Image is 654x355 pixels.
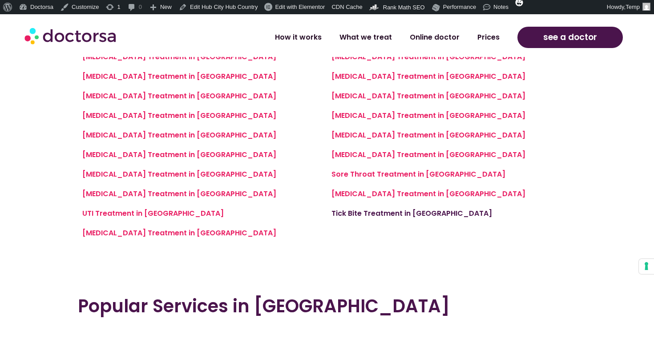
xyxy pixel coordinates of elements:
a: [MEDICAL_DATA] Treatment in [GEOGRAPHIC_DATA] [82,91,276,101]
a: Sore Throat Treatment in [GEOGRAPHIC_DATA] [331,169,505,179]
a: [MEDICAL_DATA] Treatment in [GEOGRAPHIC_DATA] [331,189,525,199]
nav: Menu [173,27,509,48]
a: [MEDICAL_DATA] Treatment in [GEOGRAPHIC_DATA] [82,169,276,179]
a: Tick Bite Treatment in [GEOGRAPHIC_DATA] [331,208,492,218]
a: How it works [266,27,331,48]
a: What we treat [331,27,401,48]
a: [MEDICAL_DATA] Treatment in [GEOGRAPHIC_DATA] [331,71,525,81]
a: [MEDICAL_DATA] Treatment in [GEOGRAPHIC_DATA] [82,130,276,140]
a: [MEDICAL_DATA] Treatment in [GEOGRAPHIC_DATA] [331,91,525,101]
a: Prices [468,27,509,48]
a: [MEDICAL_DATA] Treatment in [GEOGRAPHIC_DATA] [82,228,276,238]
a: [MEDICAL_DATA] Treatment in [GEOGRAPHIC_DATA] [331,149,525,160]
a: UTI Treatment in [GEOGRAPHIC_DATA] [82,208,224,218]
a: [MEDICAL_DATA] Treatment in [GEOGRAPHIC_DATA] [82,149,276,160]
span: Rank Math SEO [383,4,425,11]
h2: Popular Services in [GEOGRAPHIC_DATA] [78,295,576,317]
span: see a doctor [543,30,597,44]
a: [MEDICAL_DATA] Treatment in [GEOGRAPHIC_DATA] [331,52,525,62]
a: [MEDICAL_DATA] Treatment in [GEOGRAPHIC_DATA] [331,110,525,121]
a: [MEDICAL_DATA] Treatment in [GEOGRAPHIC_DATA] [82,52,276,62]
a: Online doctor [401,27,468,48]
a: see a doctor [517,27,623,48]
button: Your consent preferences for tracking technologies [639,259,654,274]
a: [MEDICAL_DATA] Treatment in [GEOGRAPHIC_DATA] [82,71,276,81]
span: Edit with Elementor [275,4,325,10]
span: Temp [626,4,640,10]
a: [MEDICAL_DATA] Treatment in [GEOGRAPHIC_DATA] [331,130,525,140]
a: [MEDICAL_DATA] Treatment in [GEOGRAPHIC_DATA] [82,110,276,121]
a: [MEDICAL_DATA] Treatment in [GEOGRAPHIC_DATA] [82,189,276,199]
